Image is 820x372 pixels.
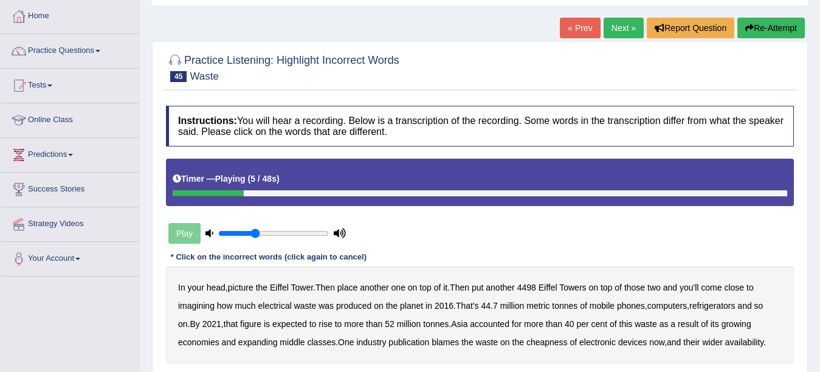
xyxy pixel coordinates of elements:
b: classes [308,337,336,347]
b: Eiffel [270,283,289,292]
small: Waste [190,71,219,82]
b: accounted [470,319,509,329]
span: 45 [170,71,187,82]
b: for [512,319,522,329]
b: cent [591,319,607,329]
b: it [443,283,447,292]
b: 40 [565,319,574,329]
h4: You will hear a recording. Below is a transcription of the recording. Some words in the transcrip... [166,106,794,146]
b: one [391,283,405,292]
b: waste [294,301,317,311]
b: availability [725,337,764,347]
a: Success Stories [1,173,139,203]
b: head [207,283,226,292]
b: Towers [559,283,586,292]
b: than [546,319,562,329]
b: electronic [579,337,616,347]
b: your [188,283,204,292]
b: tonnes [552,301,577,311]
b: economies [178,337,219,347]
b: million [500,301,525,311]
b: than [366,319,382,329]
b: of [610,319,617,329]
b: publication [388,337,429,347]
b: result [678,319,698,329]
a: Tests [1,69,139,99]
b: this [619,319,633,329]
b: the [256,283,267,292]
h5: Timer — [173,174,280,184]
b: its [711,319,719,329]
b: waste [635,319,657,329]
a: Practice Questions [1,34,139,64]
button: Re-Attempt [737,18,805,38]
b: top [601,283,612,292]
b: now [649,337,664,347]
b: of [570,337,577,347]
h2: Practice Listening: Highlight Incorrect Words [166,52,399,82]
b: ) [277,174,280,184]
b: Playing [215,174,246,184]
b: figure [240,319,261,329]
b: computers [647,301,687,311]
b: on [178,319,188,329]
b: a [670,319,675,329]
b: 7 [493,301,498,311]
b: refrigerators [689,301,735,311]
b: and [737,301,751,311]
b: Then [315,283,335,292]
b: One [338,337,354,347]
b: is [264,319,270,329]
b: mobile [590,301,615,311]
b: more [344,319,363,329]
div: , . . . . , , . , . . , . [166,266,794,363]
b: cheapness [526,337,568,347]
b: on [500,337,510,347]
b: imagining [178,301,215,311]
b: That's [456,301,479,311]
b: close [724,283,744,292]
b: how [217,301,233,311]
b: and [667,337,681,347]
b: 52 [385,319,394,329]
b: planet [400,301,423,311]
b: another [360,283,388,292]
b: rise [319,319,332,329]
a: Predictions [1,138,139,168]
b: place [337,283,357,292]
b: of [580,301,587,311]
b: on [588,283,598,292]
b: of [434,283,441,292]
b: the [512,337,524,347]
b: Tower [291,283,314,292]
b: metric [526,301,550,311]
b: 2016 [435,301,453,311]
a: Strategy Videos [1,207,139,238]
b: By [190,319,199,329]
b: 44 [481,301,491,311]
b: the [386,301,398,311]
b: Eiffel [539,283,557,292]
b: in [426,301,432,311]
b: on [374,301,384,311]
b: more [524,319,543,329]
b: waste [476,337,498,347]
b: so [754,301,763,311]
b: their [683,337,700,347]
b: to [309,319,317,329]
b: that [224,319,238,329]
a: Your Account [1,242,139,272]
b: tonnes [423,319,449,329]
b: growing [722,319,751,329]
b: electrical [258,301,292,311]
b: expanding [238,337,278,347]
b: the [461,337,473,347]
b: industry [356,337,386,347]
b: two [647,283,661,292]
b: and [222,337,236,347]
b: Instructions: [178,115,237,126]
b: produced [336,301,371,311]
b: on [408,283,418,292]
b: as [660,319,669,329]
a: « Prev [560,18,600,38]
